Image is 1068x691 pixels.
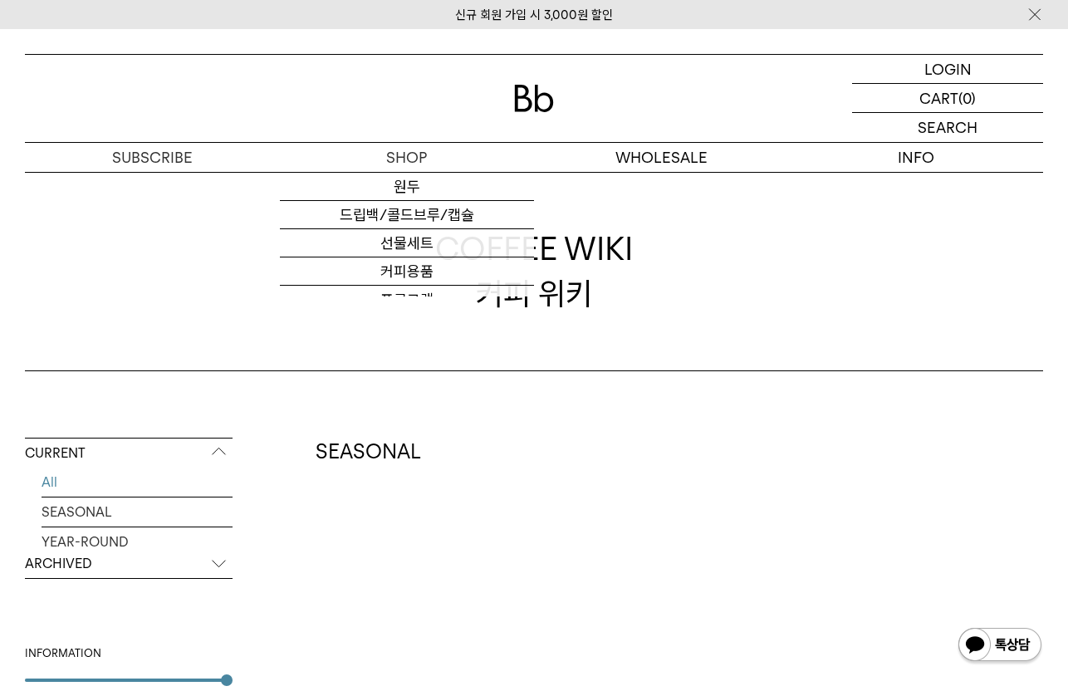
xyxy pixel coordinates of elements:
p: LOGIN [924,55,972,83]
a: CART (0) [852,84,1043,113]
p: INFO [789,143,1044,172]
a: 드립백/콜드브루/캡슐 [280,201,535,229]
a: 신규 회원 가입 시 3,000원 할인 [455,7,613,22]
span: COFFEE WIKI [435,227,633,271]
div: 커피 위키 [435,227,633,315]
a: SUBSCRIBE [25,143,280,172]
a: 선물세트 [280,229,535,257]
img: 로고 [514,85,554,112]
a: LOGIN [852,55,1043,84]
p: SEARCH [918,113,977,142]
a: 원두 [280,173,535,201]
div: INFORMATION [25,645,233,662]
p: WHOLESALE [534,143,789,172]
a: SEASONAL [42,497,233,527]
img: 카카오톡 채널 1:1 채팅 버튼 [957,626,1043,666]
p: ARCHIVED [25,549,233,579]
p: CURRENT [25,439,233,468]
p: CART [919,84,958,112]
a: 프로그램 [280,286,535,314]
p: (0) [958,84,976,112]
a: SHOP [280,143,535,172]
a: All [42,468,233,497]
a: YEAR-ROUND [42,527,233,556]
a: 커피용품 [280,257,535,286]
h2: SEASONAL [316,438,1043,466]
